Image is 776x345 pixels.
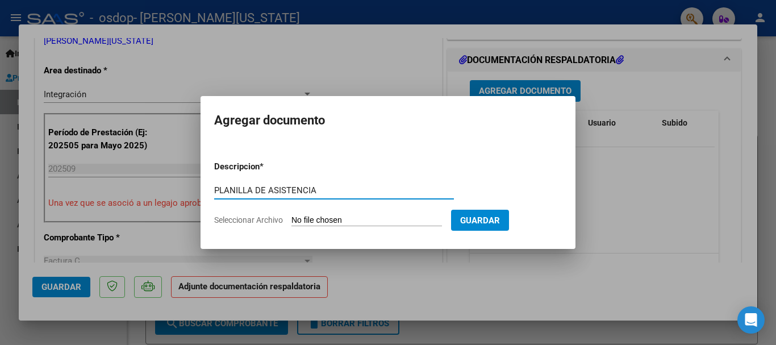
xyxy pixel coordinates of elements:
[214,160,319,173] p: Descripcion
[451,210,509,231] button: Guardar
[214,215,283,225] span: Seleccionar Archivo
[460,215,500,226] span: Guardar
[737,306,765,334] div: Open Intercom Messenger
[214,110,562,131] h2: Agregar documento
